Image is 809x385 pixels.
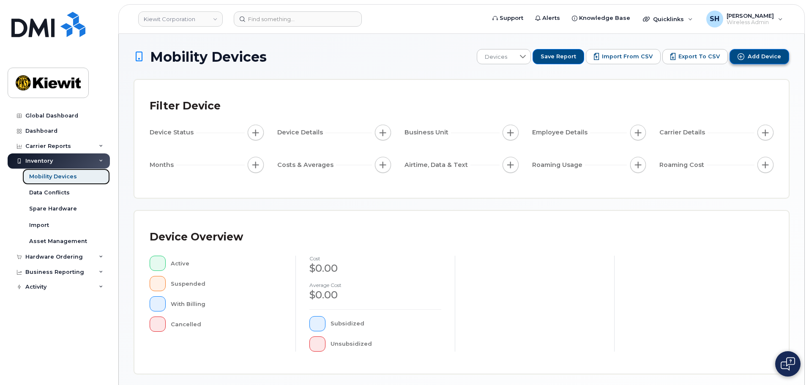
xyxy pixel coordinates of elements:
div: $0.00 [309,261,441,276]
span: Import from CSV [602,53,653,60]
button: Save Report [533,49,584,64]
button: Export to CSV [662,49,728,64]
span: Save Report [541,53,576,60]
div: Unsubsidized [331,336,442,352]
span: Business Unit [404,128,451,137]
div: Filter Device [150,95,221,117]
button: Import from CSV [586,49,661,64]
span: Months [150,161,176,169]
span: Roaming Usage [532,161,585,169]
h4: Average cost [309,282,441,288]
button: Add Device [730,49,789,64]
span: Costs & Averages [277,161,336,169]
div: Suspended [171,276,282,291]
span: Airtime, Data & Text [404,161,470,169]
div: Active [171,256,282,271]
span: Mobility Devices [150,49,267,64]
span: Device Status [150,128,196,137]
span: Carrier Details [659,128,708,137]
h4: cost [309,256,441,261]
span: Device Details [277,128,325,137]
span: Employee Details [532,128,590,137]
span: Export to CSV [678,53,720,60]
div: Device Overview [150,226,243,248]
div: With Billing [171,296,282,311]
img: Open chat [781,357,795,371]
span: Add Device [748,53,781,60]
span: Devices [477,49,515,65]
div: $0.00 [309,288,441,302]
span: Roaming Cost [659,161,707,169]
div: Subsidized [331,316,442,331]
div: Cancelled [171,317,282,332]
